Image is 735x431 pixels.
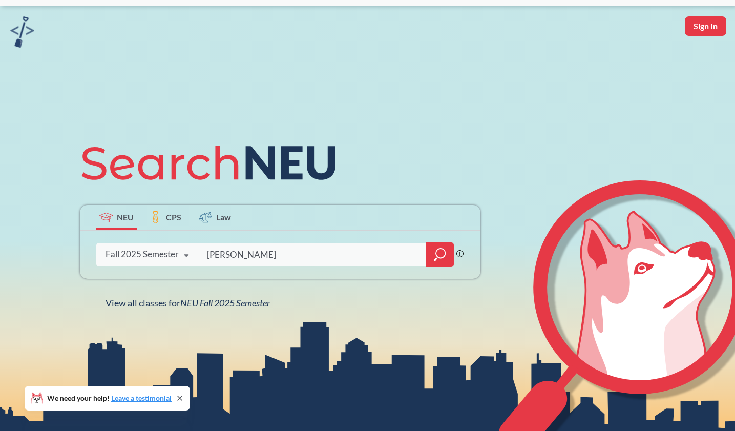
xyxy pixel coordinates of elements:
button: Sign In [685,16,726,36]
span: View all classes for [106,297,270,309]
input: Class, professor, course number, "phrase" [206,244,419,265]
div: magnifying glass [426,242,454,267]
span: NEU Fall 2025 Semester [180,297,270,309]
a: sandbox logo [10,16,34,51]
span: CPS [166,211,181,223]
span: NEU [117,211,134,223]
span: Law [216,211,231,223]
div: Fall 2025 Semester [106,249,179,260]
span: We need your help! [47,395,172,402]
svg: magnifying glass [434,248,446,262]
a: Leave a testimonial [111,394,172,402]
img: sandbox logo [10,16,34,48]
